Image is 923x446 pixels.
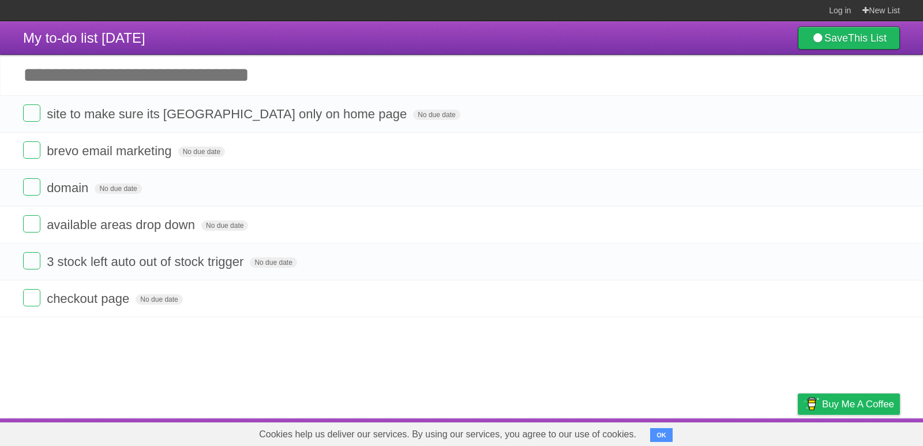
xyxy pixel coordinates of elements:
[23,178,40,196] label: Done
[47,107,410,121] span: site to make sure its [GEOGRAPHIC_DATA] only on home page
[744,421,769,443] a: Terms
[827,421,900,443] a: Suggest a feature
[47,144,174,158] span: brevo email marketing
[413,110,460,120] span: No due date
[47,181,91,195] span: domain
[848,32,887,44] b: This List
[247,423,648,446] span: Cookies help us deliver our services. By using our services, you agree to our use of cookies.
[650,428,673,442] button: OK
[23,215,40,233] label: Done
[136,294,182,305] span: No due date
[95,183,141,194] span: No due date
[23,252,40,269] label: Done
[201,220,248,231] span: No due date
[23,289,40,306] label: Done
[783,421,813,443] a: Privacy
[47,254,246,269] span: 3 stock left auto out of stock trigger
[798,27,900,50] a: SaveThis List
[23,104,40,122] label: Done
[23,30,145,46] span: My to-do list [DATE]
[47,218,198,232] span: available areas drop down
[822,394,894,414] span: Buy me a coffee
[178,147,225,157] span: No due date
[798,393,900,415] a: Buy me a coffee
[644,421,669,443] a: About
[23,141,40,159] label: Done
[47,291,132,306] span: checkout page
[682,421,729,443] a: Developers
[250,257,297,268] span: No due date
[804,394,819,414] img: Buy me a coffee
